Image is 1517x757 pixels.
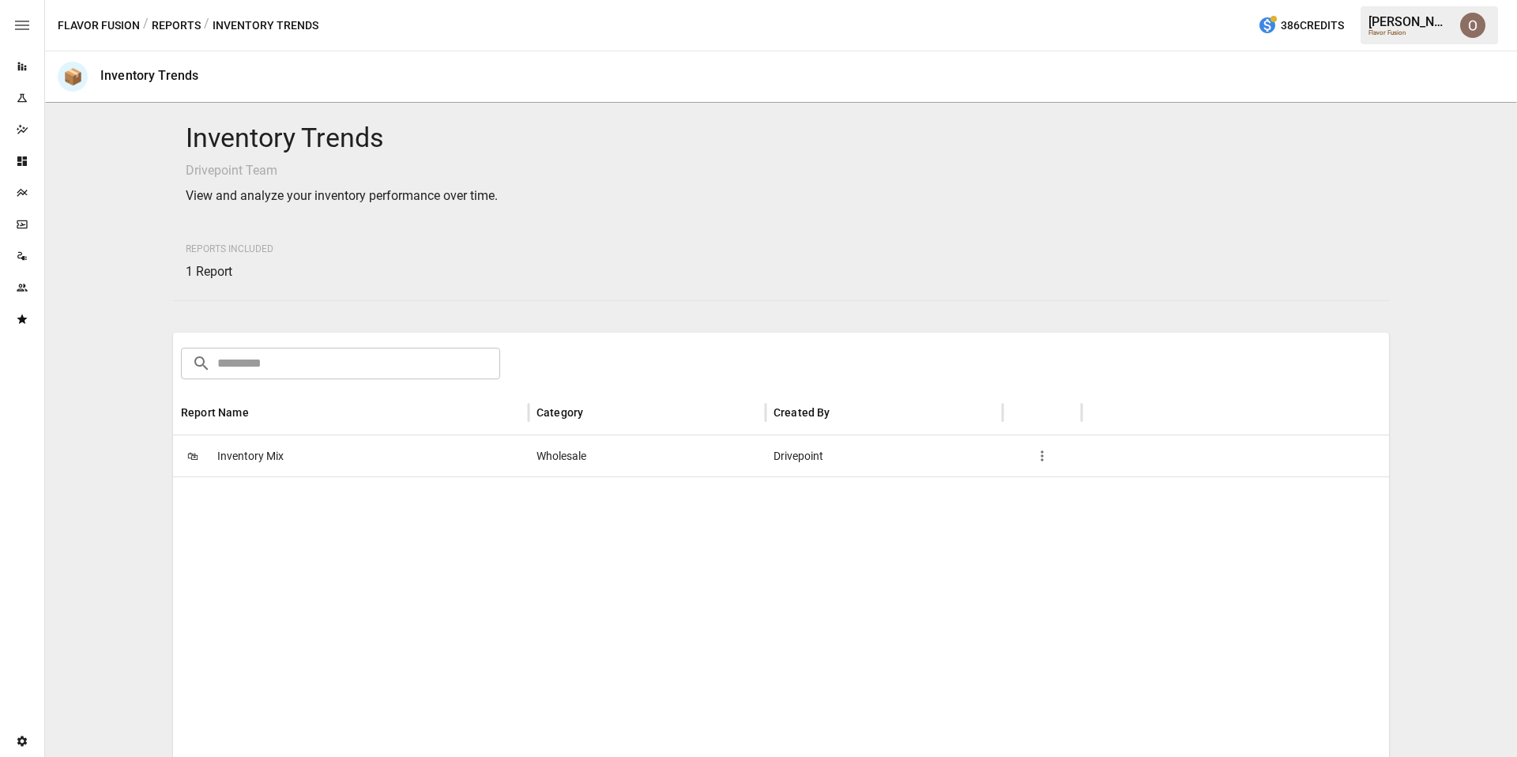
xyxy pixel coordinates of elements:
[186,161,1376,180] p: Drivepoint Team
[58,16,140,36] button: Flavor Fusion
[529,435,766,476] div: Wholesale
[1451,3,1495,47] button: Oleksii Flok
[186,186,1376,205] p: View and analyze your inventory performance over time.
[181,406,249,419] div: Report Name
[143,16,149,36] div: /
[1368,14,1451,29] div: [PERSON_NAME]
[250,401,273,424] button: Sort
[774,406,830,419] div: Created By
[832,401,854,424] button: Sort
[181,444,205,468] span: 🛍
[186,262,273,281] p: 1 Report
[100,68,198,83] div: Inventory Trends
[186,122,1376,155] h4: Inventory Trends
[1252,11,1350,40] button: 386Credits
[585,401,607,424] button: Sort
[536,406,583,419] div: Category
[58,62,88,92] div: 📦
[152,16,201,36] button: Reports
[1281,16,1344,36] span: 386 Credits
[186,243,273,254] span: Reports Included
[766,435,1003,476] div: Drivepoint
[1460,13,1485,38] img: Oleksii Flok
[217,436,284,476] span: Inventory Mix
[1368,29,1451,36] div: Flavor Fusion
[204,16,209,36] div: /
